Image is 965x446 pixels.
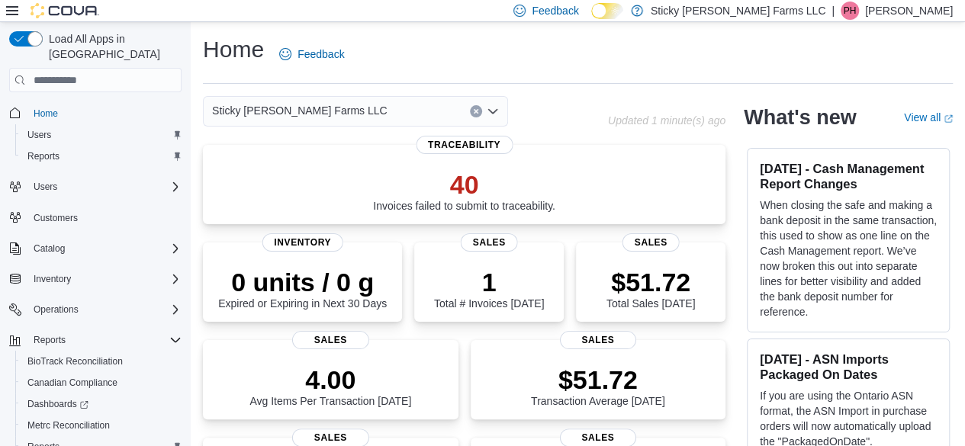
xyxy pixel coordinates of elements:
p: Updated 1 minute(s) ago [608,114,725,127]
span: Metrc Reconciliation [27,419,110,432]
button: Operations [27,300,85,319]
a: Feedback [273,39,350,69]
button: Customers [3,207,188,229]
button: Canadian Compliance [15,372,188,393]
span: Catalog [27,239,182,258]
p: When closing the safe and making a bank deposit in the same transaction, this used to show as one... [760,197,937,319]
span: Customers [34,212,78,224]
p: 1 [434,267,544,297]
input: Dark Mode [591,3,623,19]
p: 40 [373,169,555,200]
p: | [832,2,835,20]
span: Inventory [34,273,71,285]
button: Metrc Reconciliation [15,415,188,436]
span: PH [844,2,857,20]
button: Users [27,178,63,196]
p: $51.72 [531,364,665,395]
a: Home [27,104,64,123]
h1: Home [203,34,264,65]
h3: [DATE] - Cash Management Report Changes [760,161,937,191]
span: Reports [34,334,66,346]
button: Reports [27,331,72,349]
span: Dashboards [21,395,182,413]
span: Sales [292,331,368,349]
span: Metrc Reconciliation [21,416,182,435]
button: Inventory [27,270,77,288]
a: View allExternal link [904,111,953,124]
button: Users [15,124,188,146]
a: Dashboards [21,395,95,413]
p: $51.72 [606,267,695,297]
button: Operations [3,299,188,320]
a: Canadian Compliance [21,374,124,392]
span: Feedback [298,47,344,62]
a: BioTrack Reconciliation [21,352,129,371]
p: Sticky [PERSON_NAME] Farms LLC [651,2,826,20]
div: Avg Items Per Transaction [DATE] [249,364,411,407]
span: Customers [27,208,182,227]
a: Reports [21,147,66,165]
span: Sticky [PERSON_NAME] Farms LLC [212,101,388,120]
span: Operations [27,300,182,319]
button: Catalog [3,238,188,259]
span: Home [34,107,58,120]
a: Metrc Reconciliation [21,416,116,435]
button: Reports [3,329,188,351]
button: Open list of options [487,105,499,117]
div: Total # Invoices [DATE] [434,267,544,310]
div: Transaction Average [DATE] [531,364,665,407]
span: Canadian Compliance [21,374,182,392]
div: Invoices failed to submit to traceability. [373,169,555,212]
span: BioTrack Reconciliation [27,355,123,367]
button: Home [3,101,188,124]
span: Sales [461,233,518,252]
span: Canadian Compliance [27,377,117,389]
div: Expired or Expiring in Next 30 Days [218,267,387,310]
h3: [DATE] - ASN Imports Packaged On Dates [760,351,937,382]
button: Clear input [470,105,482,117]
button: Inventory [3,268,188,290]
span: Reports [27,331,182,349]
svg: External link [944,114,953,124]
img: Cova [31,3,99,18]
span: Dark Mode [591,19,592,20]
p: [PERSON_NAME] [865,2,953,20]
span: Load All Apps in [GEOGRAPHIC_DATA] [43,31,182,62]
span: Catalog [34,242,65,255]
span: Dashboards [27,398,88,410]
a: Dashboards [15,393,188,415]
span: Reports [21,147,182,165]
p: 4.00 [249,364,411,395]
div: Patti Hardee [841,2,859,20]
p: 0 units / 0 g [218,267,387,297]
span: Sales [560,331,636,349]
button: Catalog [27,239,71,258]
span: Inventory [27,270,182,288]
span: Users [34,181,57,193]
div: Total Sales [DATE] [606,267,695,310]
span: Traceability [416,136,513,154]
span: Users [27,129,51,141]
span: Inventory [262,233,343,252]
a: Users [21,126,57,144]
button: BioTrack Reconciliation [15,351,188,372]
span: Sales [622,233,680,252]
span: Home [27,103,182,122]
button: Reports [15,146,188,167]
span: BioTrack Reconciliation [21,352,182,371]
span: Operations [34,303,79,316]
button: Users [3,176,188,197]
span: Feedback [532,3,578,18]
span: Users [21,126,182,144]
span: Reports [27,150,60,162]
h2: What's new [744,105,856,130]
a: Customers [27,209,84,227]
span: Users [27,178,182,196]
